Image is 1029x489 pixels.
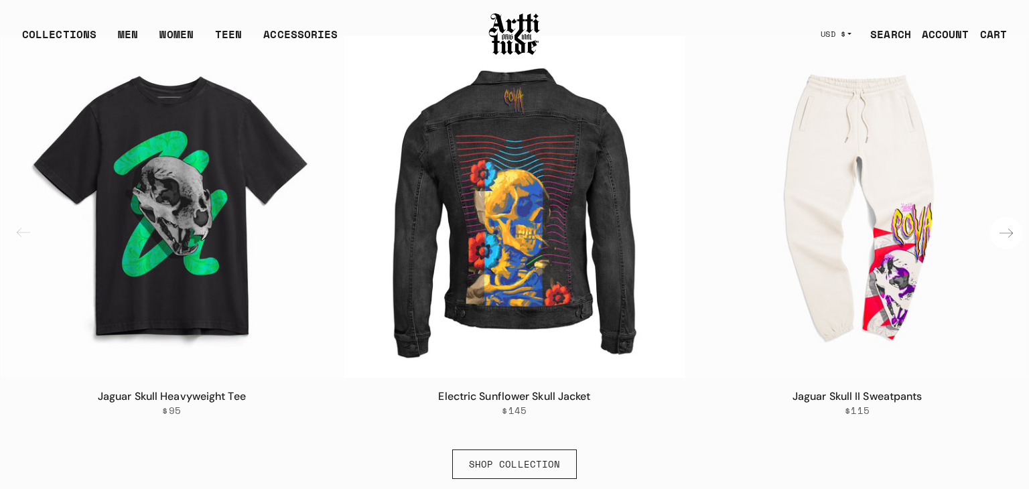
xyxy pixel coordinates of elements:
[159,26,194,53] a: WOMEN
[990,217,1022,249] div: Next slide
[502,405,527,417] span: $145
[98,389,246,403] a: Jaguar Skull Heavyweight Tee
[821,29,846,40] span: USD $
[11,26,348,53] ul: Main navigation
[438,389,590,403] a: Electric Sunflower Skull Jacket
[1,36,343,378] a: Jaguar Skull Heavyweight TeeJaguar Skull Heavyweight Tee
[686,36,1029,428] div: 3 / 6
[263,26,338,53] div: ACCESSORIES
[22,26,96,53] div: COLLECTIONS
[118,26,138,53] a: MEN
[686,36,1028,378] a: Jaguar Skull II SweatpantsJaguar Skull II Sweatpants
[488,11,541,57] img: Arttitude
[845,405,870,417] span: $115
[813,19,860,49] button: USD $
[452,449,577,479] a: SHOP COLLECTION
[344,36,686,378] a: Electric Sunflower Skull JacketElectric Sunflower Skull Jacket
[344,36,686,378] img: Electric Sunflower Skull Jacket
[911,21,969,48] a: ACCOUNT
[1,36,344,428] div: 1 / 6
[1,36,343,378] img: Jaguar Skull Heavyweight Tee
[980,26,1007,42] div: CART
[860,21,911,48] a: SEARCH
[969,21,1007,48] a: Open cart
[686,36,1028,378] img: Jaguar Skull II Sweatpants
[162,405,181,417] span: $95
[215,26,242,53] a: TEEN
[344,36,687,428] div: 2 / 6
[793,389,922,403] a: Jaguar Skull II Sweatpants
